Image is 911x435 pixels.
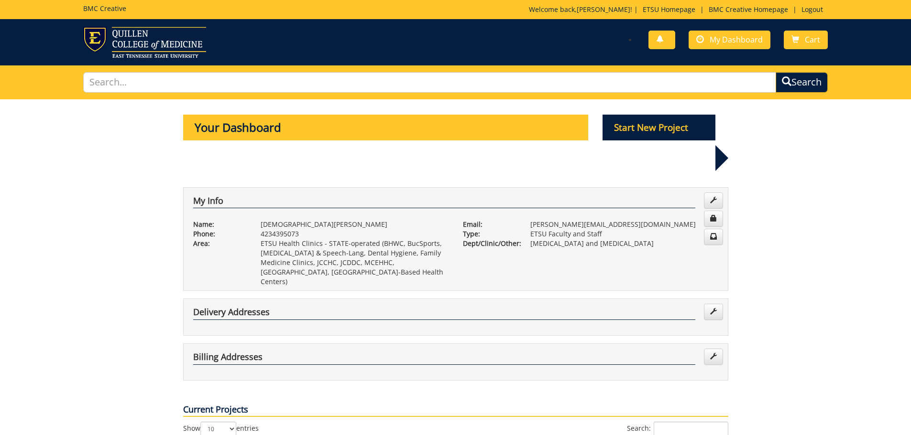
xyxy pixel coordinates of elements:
[603,115,715,140] p: Start New Project
[529,5,828,14] p: Welcome back, ! | | |
[193,352,695,365] h4: Billing Addresses
[704,349,723,365] a: Edit Addresses
[83,72,777,93] input: Search...
[193,229,246,239] p: Phone:
[261,229,449,239] p: 4234395073
[638,5,700,14] a: ETSU Homepage
[261,220,449,229] p: [DEMOGRAPHIC_DATA][PERSON_NAME]
[704,229,723,245] a: Change Communication Preferences
[83,27,206,58] img: ETSU logo
[193,308,695,320] h4: Delivery Addresses
[83,5,126,12] h5: BMC Creative
[183,115,589,140] p: Your Dashboard
[784,31,828,49] a: Cart
[689,31,770,49] a: My Dashboard
[193,220,246,229] p: Name:
[704,5,793,14] a: BMC Creative Homepage
[463,229,516,239] p: Type:
[183,403,728,417] p: Current Projects
[710,34,763,45] span: My Dashboard
[193,196,695,209] h4: My Info
[530,220,718,229] p: [PERSON_NAME][EMAIL_ADDRESS][DOMAIN_NAME]
[261,239,449,286] p: ETSU Health Clinics - STATE-operated (BHWC, BucSports, [MEDICAL_DATA] & Speech-Lang, Dental Hygie...
[193,239,246,248] p: Area:
[577,5,630,14] a: [PERSON_NAME]
[530,239,718,248] p: [MEDICAL_DATA] and [MEDICAL_DATA]
[805,34,820,45] span: Cart
[530,229,718,239] p: ETSU Faculty and Staff
[704,211,723,227] a: Change Password
[797,5,828,14] a: Logout
[463,220,516,229] p: Email:
[776,72,828,93] button: Search
[463,239,516,248] p: Dept/Clinic/Other:
[603,124,715,133] a: Start New Project
[704,192,723,209] a: Edit Info
[704,304,723,320] a: Edit Addresses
